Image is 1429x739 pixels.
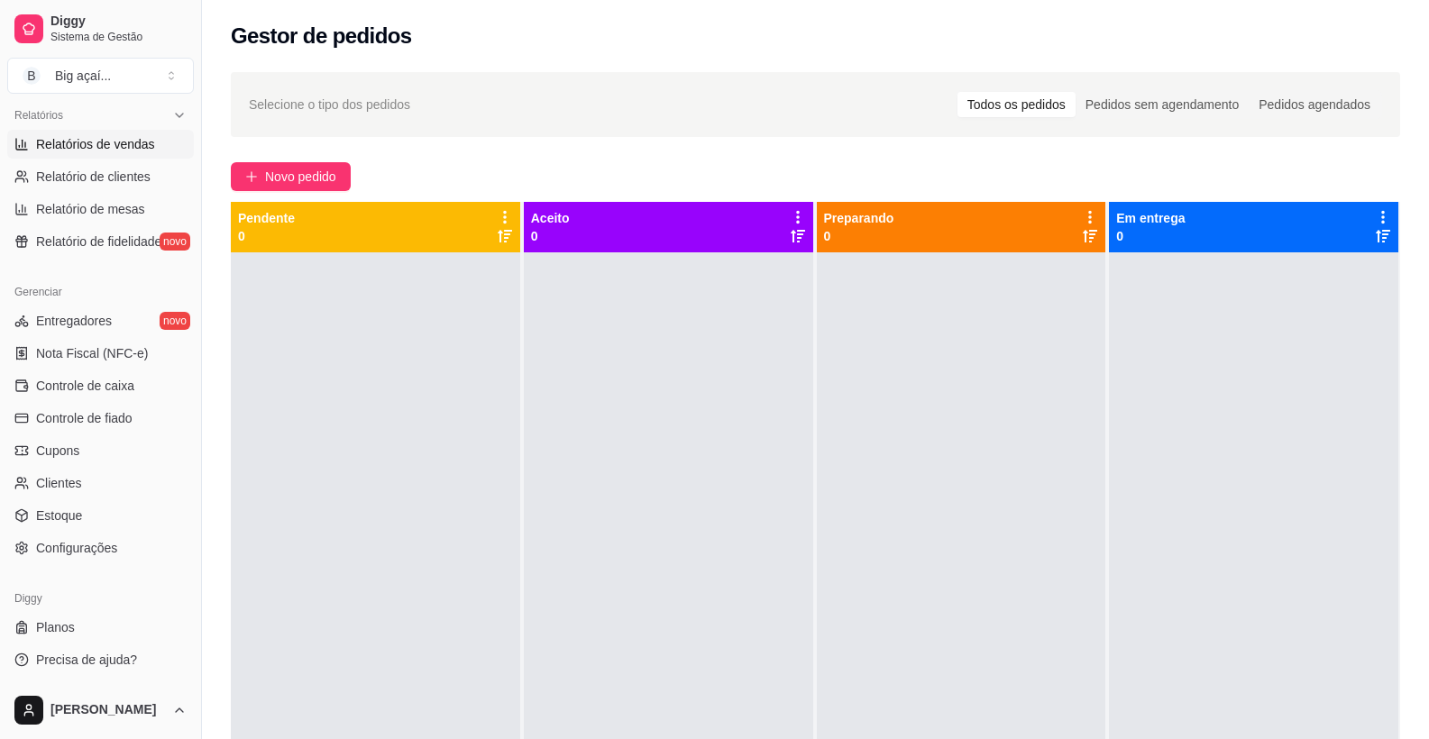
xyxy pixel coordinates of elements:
p: 0 [1116,227,1185,245]
p: Preparando [824,209,894,227]
a: Cupons [7,436,194,465]
a: Estoque [7,501,194,530]
button: Novo pedido [231,162,351,191]
span: Relatório de clientes [36,168,151,186]
a: Relatório de fidelidadenovo [7,227,194,256]
p: 0 [824,227,894,245]
span: Relatórios de vendas [36,135,155,153]
span: B [23,67,41,85]
a: Entregadoresnovo [7,306,194,335]
a: DiggySistema de Gestão [7,7,194,50]
a: Clientes [7,469,194,497]
p: 0 [238,227,295,245]
span: Controle de caixa [36,377,134,395]
span: Relatórios [14,108,63,123]
a: Relatórios de vendas [7,130,194,159]
span: Estoque [36,506,82,525]
span: Planos [36,618,75,636]
span: Selecione o tipo dos pedidos [249,95,410,114]
a: Configurações [7,534,194,562]
a: Planos [7,613,194,642]
div: Big açaí ... [55,67,111,85]
span: Entregadores [36,312,112,330]
a: Relatório de clientes [7,162,194,191]
p: Pendente [238,209,295,227]
span: Relatório de fidelidade [36,233,161,251]
a: Relatório de mesas [7,195,194,224]
a: Precisa de ajuda? [7,645,194,674]
button: [PERSON_NAME] [7,689,194,732]
div: Diggy [7,584,194,613]
span: Sistema de Gestão [50,30,187,44]
div: Todos os pedidos [957,92,1076,117]
button: Select a team [7,58,194,94]
h2: Gestor de pedidos [231,22,412,50]
span: Clientes [36,474,82,492]
span: Controle de fiado [36,409,133,427]
span: [PERSON_NAME] [50,702,165,718]
span: Relatório de mesas [36,200,145,218]
span: plus [245,170,258,183]
p: Em entrega [1116,209,1185,227]
p: 0 [531,227,570,245]
span: Nota Fiscal (NFC-e) [36,344,148,362]
div: Gerenciar [7,278,194,306]
a: Controle de fiado [7,404,194,433]
span: Novo pedido [265,167,336,187]
div: Pedidos sem agendamento [1076,92,1249,117]
span: Cupons [36,442,79,460]
span: Configurações [36,539,117,557]
a: Controle de caixa [7,371,194,400]
span: Diggy [50,14,187,30]
a: Nota Fiscal (NFC-e) [7,339,194,368]
span: Precisa de ajuda? [36,651,137,669]
div: Pedidos agendados [1249,92,1380,117]
p: Aceito [531,209,570,227]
